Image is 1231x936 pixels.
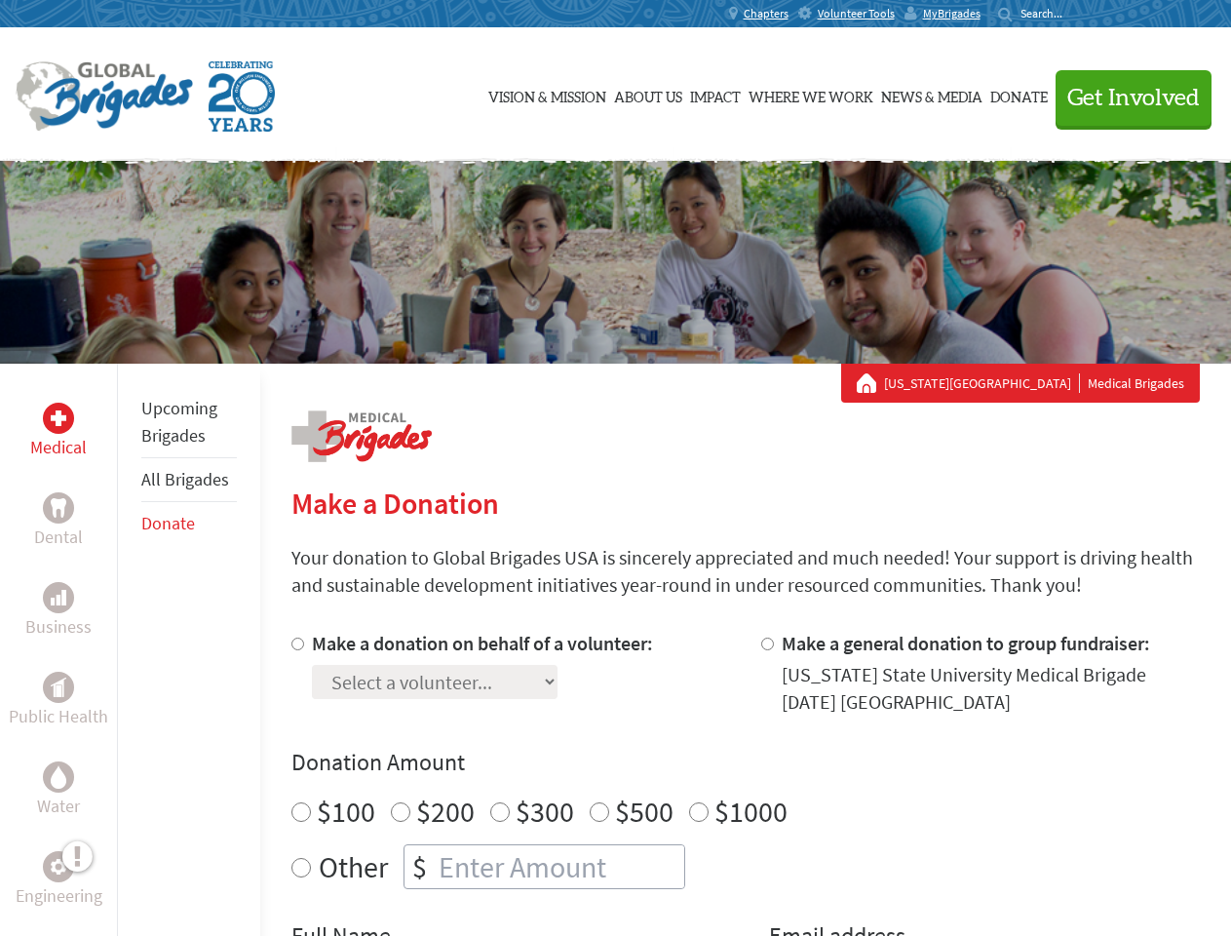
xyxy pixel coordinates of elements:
a: Public HealthPublic Health [9,672,108,730]
div: Medical [43,403,74,434]
p: Public Health [9,703,108,730]
label: $500 [615,793,673,830]
div: Business [43,582,74,613]
img: logo-medical.png [291,410,432,462]
img: Medical [51,410,66,426]
div: Dental [43,492,74,524]
a: BusinessBusiness [25,582,92,641]
a: News & Media [881,46,982,143]
label: $100 [317,793,375,830]
label: $1000 [714,793,788,830]
a: Donate [990,46,1048,143]
button: Get Involved [1056,70,1212,126]
a: All Brigades [141,468,229,490]
label: $300 [516,793,574,830]
span: Volunteer Tools [818,6,895,21]
div: Engineering [43,851,74,882]
div: Medical Brigades [857,373,1184,393]
input: Search... [1020,6,1076,20]
span: MyBrigades [923,6,981,21]
span: Get Involved [1067,87,1200,110]
img: Global Brigades Celebrating 20 Years [209,61,275,132]
img: Global Brigades Logo [16,61,193,132]
a: [US_STATE][GEOGRAPHIC_DATA] [884,373,1080,393]
li: Donate [141,502,237,545]
div: Water [43,761,74,793]
div: Public Health [43,672,74,703]
a: Donate [141,512,195,534]
input: Enter Amount [435,845,684,888]
a: Vision & Mission [488,46,606,143]
label: Make a donation on behalf of a volunteer: [312,631,653,655]
span: Chapters [744,6,789,21]
label: $200 [416,793,475,830]
label: Other [319,844,388,889]
a: EngineeringEngineering [16,851,102,910]
a: Where We Work [749,46,873,143]
p: Business [25,613,92,641]
img: Water [51,765,66,788]
p: Medical [30,434,87,461]
img: Business [51,590,66,605]
img: Engineering [51,859,66,875]
p: Water [37,793,80,820]
a: About Us [614,46,682,143]
a: WaterWater [37,761,80,820]
h2: Make a Donation [291,486,1200,521]
h4: Donation Amount [291,747,1200,778]
div: $ [404,845,435,888]
a: Impact [690,46,741,143]
p: Engineering [16,882,102,910]
img: Dental [51,498,66,517]
label: Make a general donation to group fundraiser: [782,631,1150,655]
a: DentalDental [34,492,83,551]
li: Upcoming Brigades [141,387,237,458]
p: Your donation to Global Brigades USA is sincerely appreciated and much needed! Your support is dr... [291,544,1200,599]
a: Upcoming Brigades [141,397,217,447]
li: All Brigades [141,458,237,502]
a: MedicalMedical [30,403,87,461]
p: Dental [34,524,83,551]
div: [US_STATE] State University Medical Brigade [DATE] [GEOGRAPHIC_DATA] [782,661,1200,716]
img: Public Health [51,678,66,697]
